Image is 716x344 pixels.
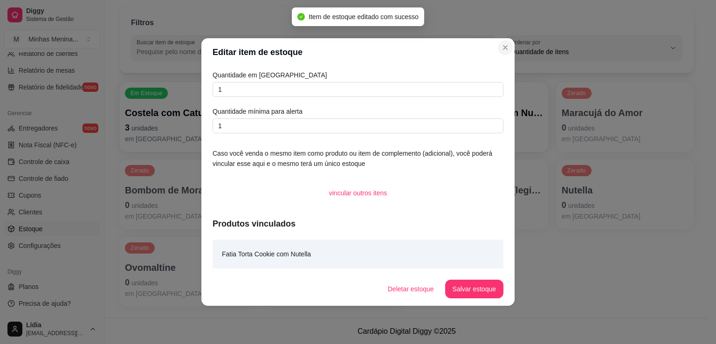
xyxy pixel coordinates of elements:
[309,13,419,21] span: Item de estoque editado com sucesso
[213,217,503,230] article: Produtos vinculados
[222,249,311,259] article: Fatia Torta Cookie com Nutella
[201,38,515,66] header: Editar item de estoque
[213,70,503,80] article: Quantidade em [GEOGRAPHIC_DATA]
[322,184,395,202] button: vincular outros itens
[445,280,503,298] button: Salvar estoque
[297,13,305,21] span: check-circle
[213,148,503,169] article: Caso você venda o mesmo item como produto ou item de complemento (adicional), você poderá vincula...
[213,106,503,117] article: Quantidade mínima para alerta
[498,40,513,55] button: Close
[380,280,441,298] button: Deletar estoque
